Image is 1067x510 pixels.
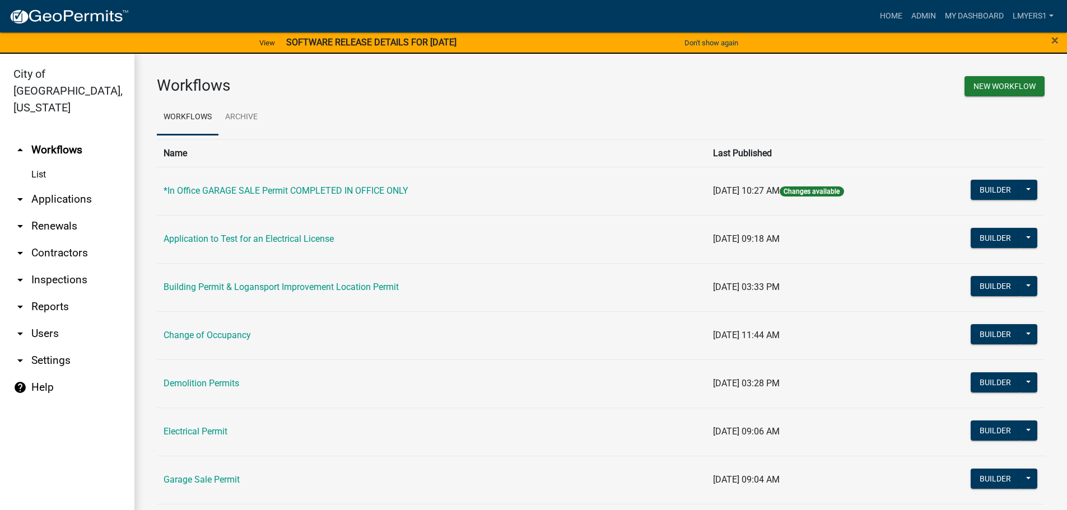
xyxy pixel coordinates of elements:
[13,300,27,314] i: arrow_drop_down
[13,219,27,233] i: arrow_drop_down
[940,6,1008,27] a: My Dashboard
[13,193,27,206] i: arrow_drop_down
[164,426,227,437] a: Electrical Permit
[164,282,399,292] a: Building Permit & Logansport Improvement Location Permit
[706,139,922,167] th: Last Published
[713,185,780,196] span: [DATE] 10:27 AM
[157,100,218,135] a: Workflows
[713,474,780,485] span: [DATE] 09:04 AM
[971,228,1020,248] button: Builder
[13,246,27,260] i: arrow_drop_down
[13,143,27,157] i: arrow_drop_up
[1008,6,1058,27] a: lmyers1
[965,76,1045,96] button: New Workflow
[164,474,240,485] a: Garage Sale Permit
[713,233,780,244] span: [DATE] 09:18 AM
[164,378,239,389] a: Demolition Permits
[713,426,780,437] span: [DATE] 09:06 AM
[1051,32,1059,48] span: ×
[164,185,408,196] a: *In Office GARAGE SALE Permit COMPLETED IN OFFICE ONLY
[971,469,1020,489] button: Builder
[157,139,706,167] th: Name
[971,276,1020,296] button: Builder
[1051,34,1059,47] button: Close
[713,378,780,389] span: [DATE] 03:28 PM
[680,34,743,52] button: Don't show again
[875,6,907,27] a: Home
[713,282,780,292] span: [DATE] 03:33 PM
[164,233,334,244] a: Application to Test for an Electrical License
[713,330,780,340] span: [DATE] 11:44 AM
[13,273,27,287] i: arrow_drop_down
[218,100,264,135] a: Archive
[13,327,27,340] i: arrow_drop_down
[13,381,27,394] i: help
[971,420,1020,441] button: Builder
[971,180,1020,200] button: Builder
[907,6,940,27] a: Admin
[255,34,279,52] a: View
[780,186,844,196] span: Changes available
[971,324,1020,344] button: Builder
[286,37,456,48] strong: SOFTWARE RELEASE DETAILS FOR [DATE]
[164,330,251,340] a: Change of Occupancy
[157,76,593,95] h3: Workflows
[13,354,27,367] i: arrow_drop_down
[971,372,1020,392] button: Builder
